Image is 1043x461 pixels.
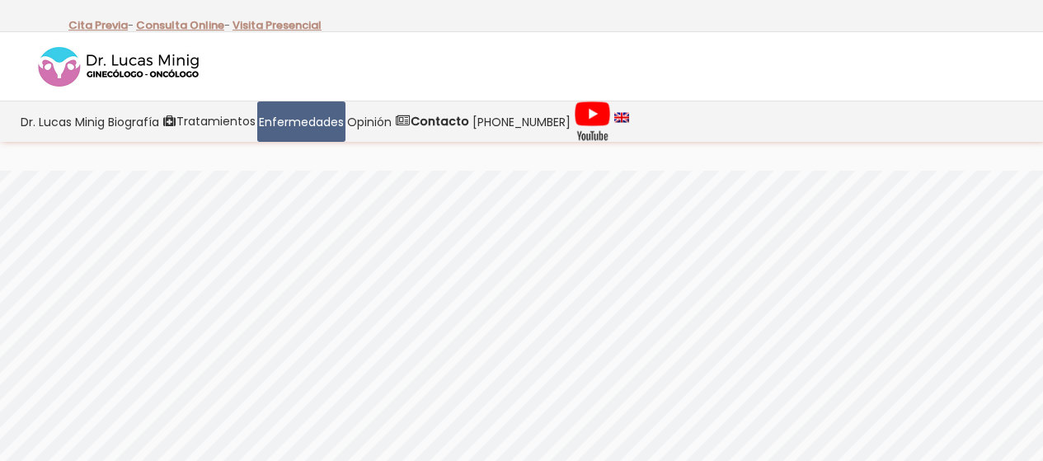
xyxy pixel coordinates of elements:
[176,112,256,131] span: Tratamientos
[21,112,105,131] span: Dr. Lucas Minig
[136,17,224,33] a: Consulta Online
[347,112,392,131] span: Opinión
[68,17,128,33] a: Cita Previa
[257,101,345,142] a: Enfermedades
[136,15,230,36] p: -
[19,101,106,142] a: Dr. Lucas Minig
[572,101,613,142] a: Videos Youtube Ginecología
[108,112,159,131] span: Biografía
[411,113,469,129] strong: Contacto
[68,15,134,36] p: -
[574,101,611,142] img: Videos Youtube Ginecología
[161,101,257,142] a: Tratamientos
[471,101,572,142] a: [PHONE_NUMBER]
[393,101,471,142] a: Contacto
[233,17,322,33] a: Visita Presencial
[106,101,161,142] a: Biografía
[614,112,629,122] img: language english
[472,112,571,131] span: [PHONE_NUMBER]
[259,112,344,131] span: Enfermedades
[345,101,393,142] a: Opinión
[613,101,631,142] a: language english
